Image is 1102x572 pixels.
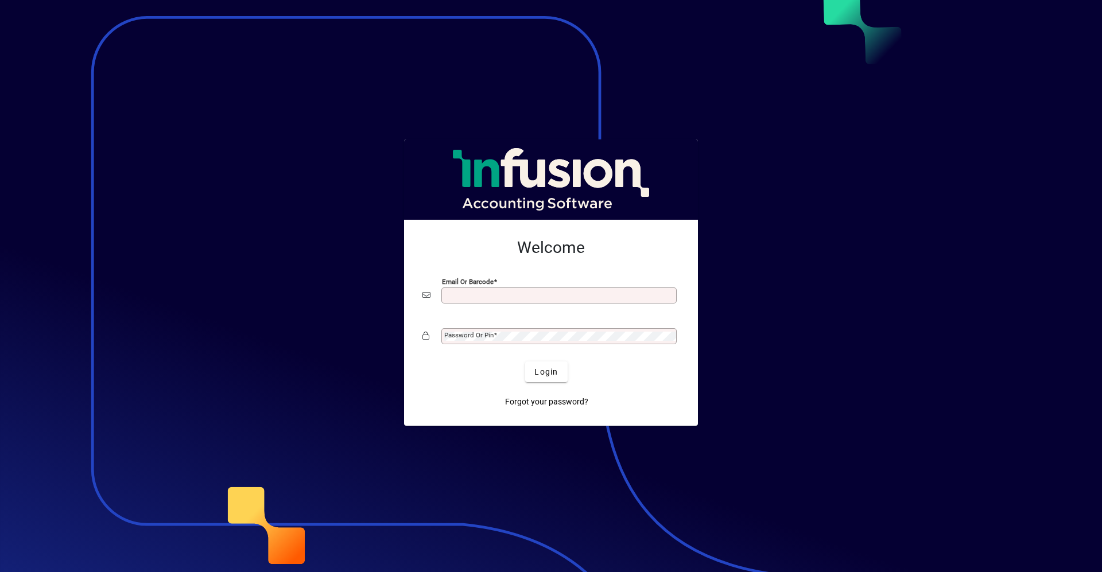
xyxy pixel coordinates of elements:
[505,396,588,408] span: Forgot your password?
[500,391,593,412] a: Forgot your password?
[534,366,558,378] span: Login
[442,278,494,286] mat-label: Email or Barcode
[525,361,567,382] button: Login
[444,331,494,339] mat-label: Password or Pin
[422,238,680,258] h2: Welcome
